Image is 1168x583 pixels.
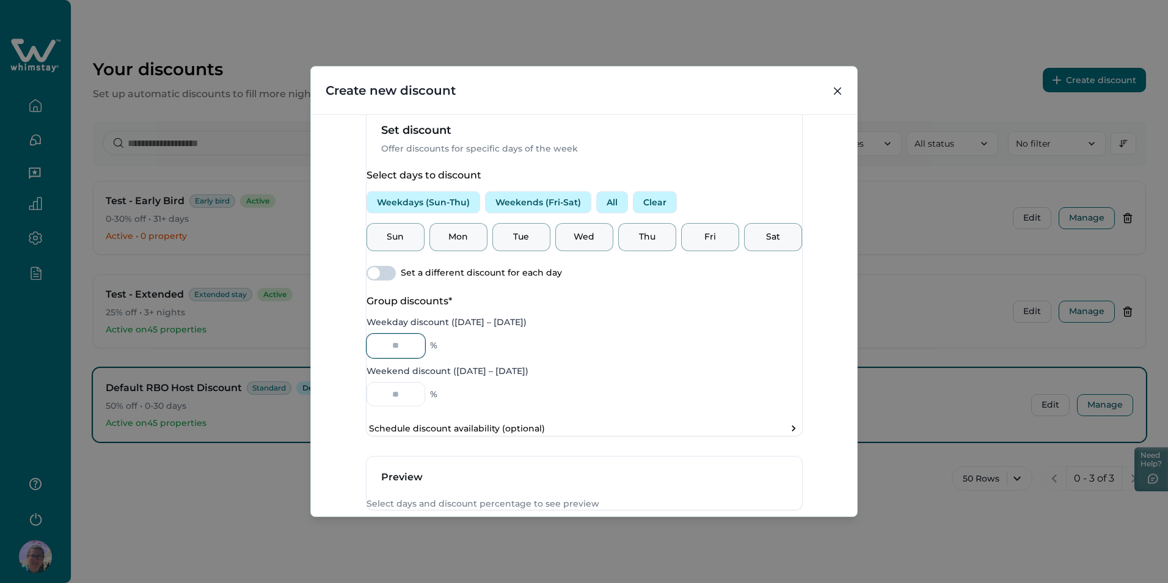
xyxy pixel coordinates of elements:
[374,231,417,243] p: Sun
[367,191,480,213] button: Weekdays (Sun-Thu)
[500,231,542,243] p: Tue
[367,498,802,510] p: Select days and discount percentage to see preview
[367,295,802,307] p: Group discounts*
[367,317,802,329] label: Weekday discount ([DATE] – [DATE])
[752,231,794,243] p: Sat
[828,81,847,101] button: Close
[689,231,731,243] p: Fri
[563,231,605,243] p: Wed
[485,191,591,213] button: Weekends (Fri-Sat)
[367,365,802,378] label: Weekend discount ([DATE] – [DATE])
[626,231,668,243] p: Thu
[787,422,800,435] div: toggle schedule
[367,169,802,182] p: Select days to discount
[596,191,628,213] button: All
[367,421,802,436] button: Schedule discount availability (optional)toggle schedule
[430,389,437,401] p: %
[381,142,787,155] p: Offer discounts for specific days of the week
[311,67,857,114] header: Create new discount
[633,191,677,213] button: Clear
[381,122,787,139] p: Set discount
[401,267,562,279] p: Set a different discount for each day
[369,423,545,435] p: Schedule discount availability (optional)
[381,471,787,483] h3: Preview
[437,231,480,243] p: Mon
[430,340,437,352] p: %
